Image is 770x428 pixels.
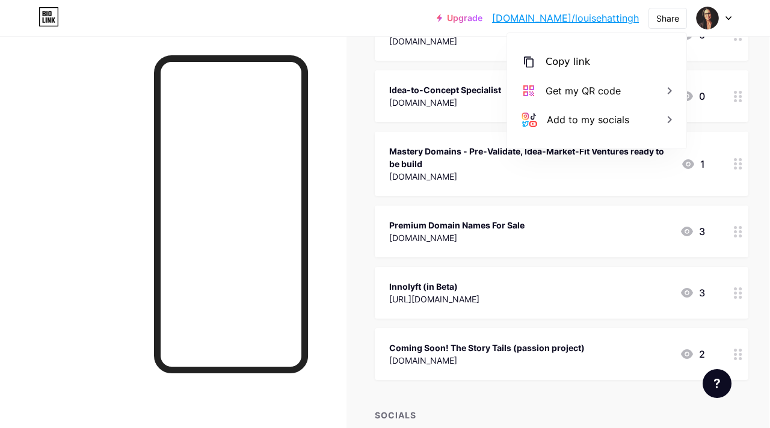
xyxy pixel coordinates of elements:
div: Copy link [546,55,590,69]
div: [URL][DOMAIN_NAME] [389,293,479,305]
div: Premium Domain Names For Sale [389,219,525,231]
div: Coming Soon! The Story Tails (passion project) [389,341,585,354]
div: SOCIALS [375,409,748,421]
div: 2 [680,347,705,361]
div: 0 [680,89,705,103]
div: Share [656,12,679,25]
div: Innolyft (in Beta) [389,280,479,293]
div: 1 [681,157,705,171]
div: [DOMAIN_NAME] [389,170,671,183]
a: [DOMAIN_NAME]/louisehattingh [492,11,639,25]
div: [DOMAIN_NAME] [389,35,575,47]
div: [DOMAIN_NAME] [389,354,585,367]
div: Add to my socials [547,112,629,127]
a: Upgrade [437,13,482,23]
div: Mastery Domains - Pre-Validate, Idea-Market-Fit Ventures ready to be build [389,145,671,170]
div: [DOMAIN_NAME] [389,96,501,109]
div: Get my QR code [546,84,621,98]
div: Idea-to-Concept Specialist [389,84,501,96]
div: 3 [680,286,705,300]
div: [DOMAIN_NAME] [389,231,525,244]
div: 3 [680,224,705,239]
img: louisehattingh [696,7,719,29]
